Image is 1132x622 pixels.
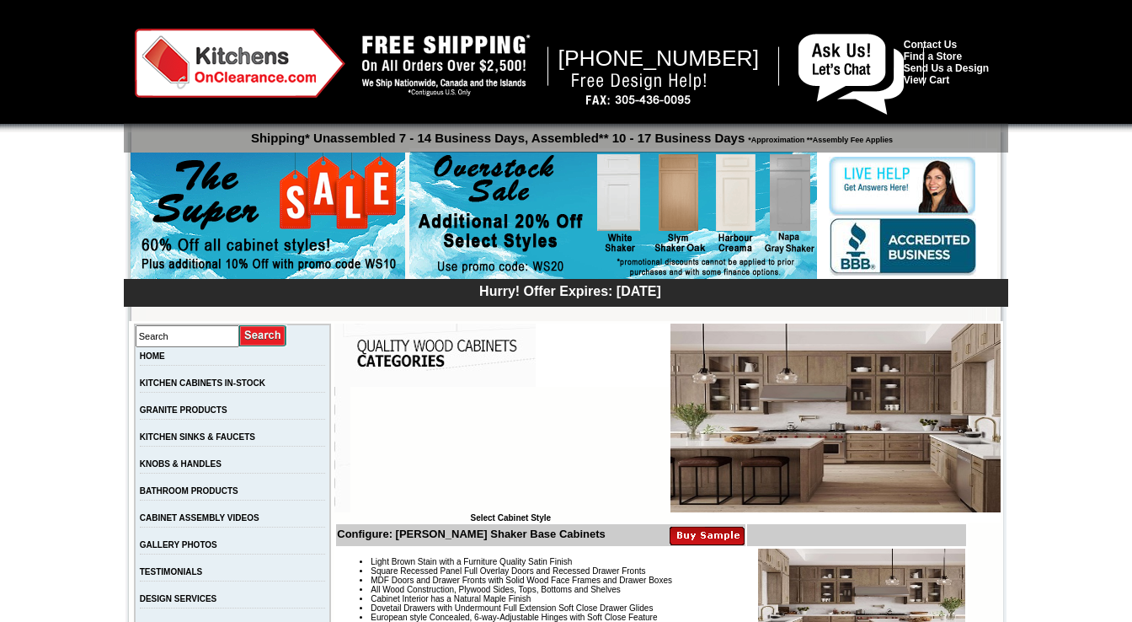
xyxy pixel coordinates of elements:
a: CABINET ASSEMBLY VIDEOS [140,513,259,523]
li: All Wood Construction, Plywood Sides, Tops, Bottoms and Shelves [371,585,964,594]
a: KNOBS & HANDLES [140,459,222,469]
a: TESTIMONIALS [140,567,202,576]
a: Find a Store [904,51,962,62]
li: Square Recessed Panel Full Overlay Doors and Recessed Drawer Fronts [371,566,964,576]
li: Dovetail Drawers with Undermount Full Extension Soft Close Drawer Glides [371,603,964,613]
li: European style Concealed, 6-way-Adjustable Hinges with Soft Close Feature [371,613,964,622]
a: KITCHEN SINKS & FAUCETS [140,432,255,442]
a: Contact Us [904,39,957,51]
li: Cabinet Interior has a Natural Maple Finish [371,594,964,603]
iframe: Browser incompatible [350,387,670,513]
a: Send Us a Design [904,62,989,74]
input: Submit [239,324,287,347]
p: Shipping* Unassembled 7 - 14 Business Days, Assembled** 10 - 17 Business Days [132,123,1008,145]
a: KITCHEN CABINETS IN-STOCK [140,378,265,388]
a: DESIGN SERVICES [140,594,217,603]
li: MDF Doors and Drawer Fronts with Solid Wood Face Frames and Drawer Boxes [371,576,964,585]
a: HOME [140,351,165,361]
b: Select Cabinet Style [470,513,551,523]
img: Hazelwood Shaker [670,324,1001,512]
div: Hurry! Offer Expires: [DATE] [132,282,1008,299]
a: GALLERY PHOTOS [140,540,217,550]
span: [PHONE_NUMBER] [558,46,760,71]
span: *Approximation **Assembly Fee Applies [745,131,893,144]
a: GRANITE PRODUCTS [140,405,227,415]
b: Configure: [PERSON_NAME] Shaker Base Cabinets [337,528,606,540]
li: Light Brown Stain with a Furniture Quality Satin Finish [371,557,964,566]
img: Kitchens on Clearance Logo [135,29,345,98]
a: BATHROOM PRODUCTS [140,486,238,496]
a: View Cart [904,74,949,86]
